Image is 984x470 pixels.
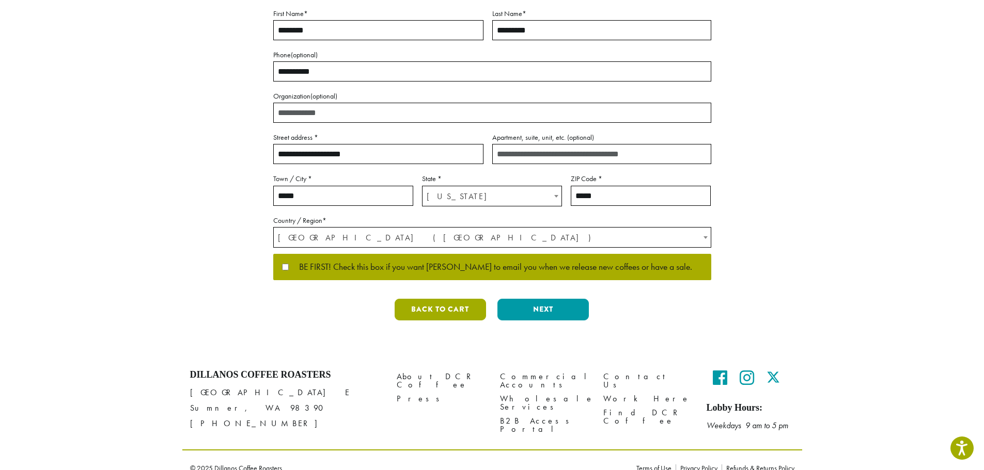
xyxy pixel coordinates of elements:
h4: Dillanos Coffee Roasters [190,369,381,381]
h5: Lobby Hours: [707,402,794,414]
label: First Name [273,7,483,20]
a: Find DCR Coffee [603,406,691,428]
button: Back to cart [395,299,486,320]
a: Work Here [603,392,691,406]
em: Weekdays 9 am to 5 pm [707,420,788,431]
a: B2B Access Portal [500,414,588,436]
span: BE FIRST! Check this box if you want [PERSON_NAME] to email you when we release new coffees or ha... [289,263,692,272]
button: Next [497,299,589,320]
span: (optional) [310,91,337,101]
label: Organization [273,90,711,103]
label: State [422,172,562,185]
label: Apartment, suite, unit, etc. [492,131,711,144]
span: (optional) [291,50,318,59]
p: [GEOGRAPHIC_DATA] E Sumner, WA 98390 [PHONE_NUMBER] [190,385,381,431]
span: United States (US) [274,228,711,248]
a: Commercial Accounts [500,369,588,392]
label: Street address [273,131,483,144]
a: Wholesale Services [500,392,588,414]
span: State [422,186,562,206]
label: Last Name [492,7,711,20]
input: BE FIRST! Check this box if you want [PERSON_NAME] to email you when we release new coffees or ha... [282,264,289,270]
label: ZIP Code [571,172,711,185]
span: Country / Region [273,227,711,248]
a: Press [397,392,485,406]
label: Town / City [273,172,413,185]
span: Washington [423,186,561,206]
a: Contact Us [603,369,691,392]
span: (optional) [567,133,594,142]
a: About DCR Coffee [397,369,485,392]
